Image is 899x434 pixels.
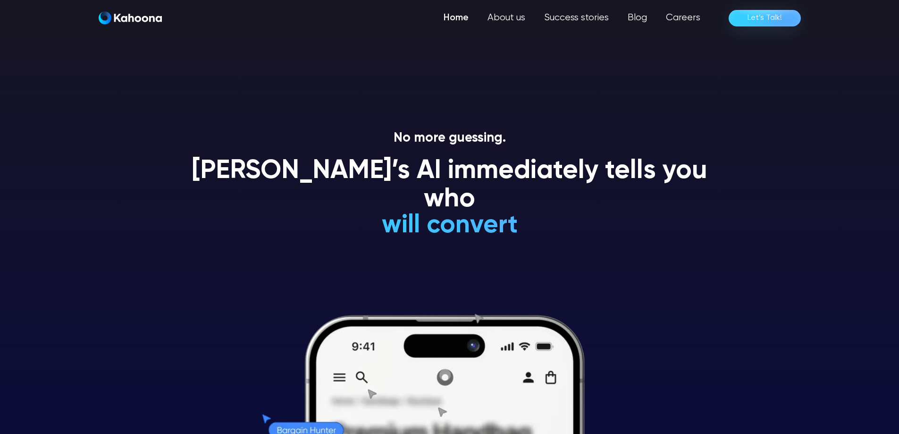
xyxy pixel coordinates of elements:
h1: will convert [311,212,588,239]
h1: [PERSON_NAME]’s AI immediately tells you who [181,157,719,213]
a: Blog [618,9,656,27]
a: home [99,11,162,25]
div: Let’s Talk! [748,10,782,26]
a: Let’s Talk! [729,10,801,26]
a: Careers [656,9,710,27]
p: No more guessing. [181,130,719,146]
a: About us [478,9,535,27]
img: Kahoona logo white [99,11,162,25]
a: Home [434,9,478,27]
a: Success stories [535,9,618,27]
